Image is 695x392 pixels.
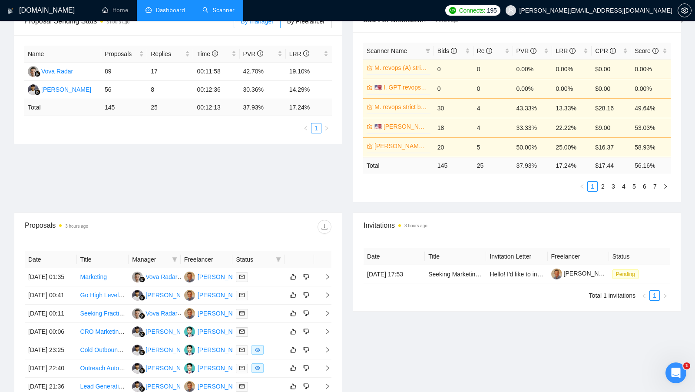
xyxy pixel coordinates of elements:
[146,382,195,391] div: [PERSON_NAME]
[579,184,585,189] span: left
[239,274,245,279] span: mail
[639,290,649,301] button: left
[318,292,331,298] span: right
[290,346,296,353] span: like
[146,290,195,300] div: [PERSON_NAME]
[239,311,245,316] span: mail
[434,157,473,174] td: 145
[473,98,513,118] td: 4
[106,20,129,24] time: 3 hours ago
[374,102,429,112] a: M. revops strict budget (C)
[132,326,143,337] img: RT
[184,326,195,337] img: MS
[184,381,195,392] img: IM
[437,47,457,54] span: Bids
[146,272,177,282] div: Vova Radar
[290,383,296,390] span: like
[612,270,642,277] a: Pending
[367,104,373,110] span: crown
[77,251,129,268] th: Title
[425,48,430,53] span: filter
[551,269,562,279] img: c1cg8UpLHf-UlWaObmzqfpQt24Xa_1Qu10C60FTMoMCyHQd4Wb8jLW7n6ET5gBWZPC
[321,123,332,133] button: right
[288,308,298,319] button: like
[288,272,298,282] button: like
[678,7,692,14] a: setting
[212,50,218,56] span: info-circle
[301,326,311,337] button: dislike
[184,364,248,371] a: MS[PERSON_NAME]
[198,272,248,282] div: [PERSON_NAME]
[240,63,286,81] td: 42.70%
[239,365,245,371] span: mail
[610,48,616,54] span: info-circle
[552,137,592,157] td: 25.00%
[678,7,691,14] span: setting
[374,83,429,92] a: 🇺🇸 I. GPT revops US (D)
[301,363,311,373] button: dislike
[434,98,473,118] td: 30
[649,290,660,301] li: 1
[367,143,373,149] span: crown
[146,363,195,373] div: [PERSON_NAME]
[286,99,332,116] td: 17.24 %
[77,305,129,323] td: Seeking Fractional CMO for Boutique, B2B Consulting Firm
[290,273,296,280] span: like
[516,47,537,54] span: PVR
[683,362,690,369] span: 1
[311,123,321,133] a: 1
[132,309,177,316] a: VRVova Radar
[132,345,143,355] img: RT
[318,365,331,371] span: right
[318,310,331,316] span: right
[184,272,195,282] img: IM
[239,347,245,352] span: mail
[132,328,195,335] a: RT[PERSON_NAME]
[301,308,311,319] button: dislike
[551,270,614,277] a: [PERSON_NAME]
[473,118,513,137] td: 4
[80,383,347,390] a: Lead Generation Specialist — U.S. Property Management ICP ([US_STATE] + [US_STATE] Focus)
[318,223,331,230] span: download
[288,381,298,392] button: like
[652,48,659,54] span: info-circle
[404,223,427,228] time: 3 hours ago
[650,181,660,192] li: 7
[239,384,245,389] span: mail
[363,157,434,174] td: Total
[198,290,248,300] div: [PERSON_NAME]
[660,290,670,301] button: right
[635,47,658,54] span: Score
[240,81,286,99] td: 30.36%
[508,7,514,13] span: user
[486,48,492,54] span: info-circle
[25,220,178,234] div: Proposals
[374,141,429,151] a: [PERSON_NAME] (B)
[552,98,592,118] td: 13.33%
[25,305,77,323] td: [DATE] 00:11
[588,182,597,191] a: 1
[364,220,670,231] span: Invitations
[513,137,553,157] td: 50.00%
[629,181,639,192] li: 5
[364,248,425,265] th: Date
[151,49,183,59] span: Replies
[289,50,309,57] span: LRR
[318,220,331,234] button: download
[80,365,344,372] a: Outreach Automation Specialist (Clay, Smartlead, Apollo) – B2B Education Recruitment Campaign
[25,286,77,305] td: [DATE] 00:41
[184,309,248,316] a: IM[PERSON_NAME]
[609,182,618,191] a: 3
[290,310,296,317] span: like
[139,386,145,392] img: gigradar-bm.png
[660,181,671,192] li: Next Page
[77,359,129,378] td: Outreach Automation Specialist (Clay, Smartlead, Apollo) – B2B Education Recruitment Campaign
[425,248,486,265] th: Title
[25,341,77,359] td: [DATE] 23:25
[41,66,73,76] div: Vova Radar
[286,63,332,81] td: 19.10%
[132,273,177,280] a: VRVova Radar
[318,347,331,353] span: right
[132,272,143,282] img: VR
[311,123,321,133] li: 1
